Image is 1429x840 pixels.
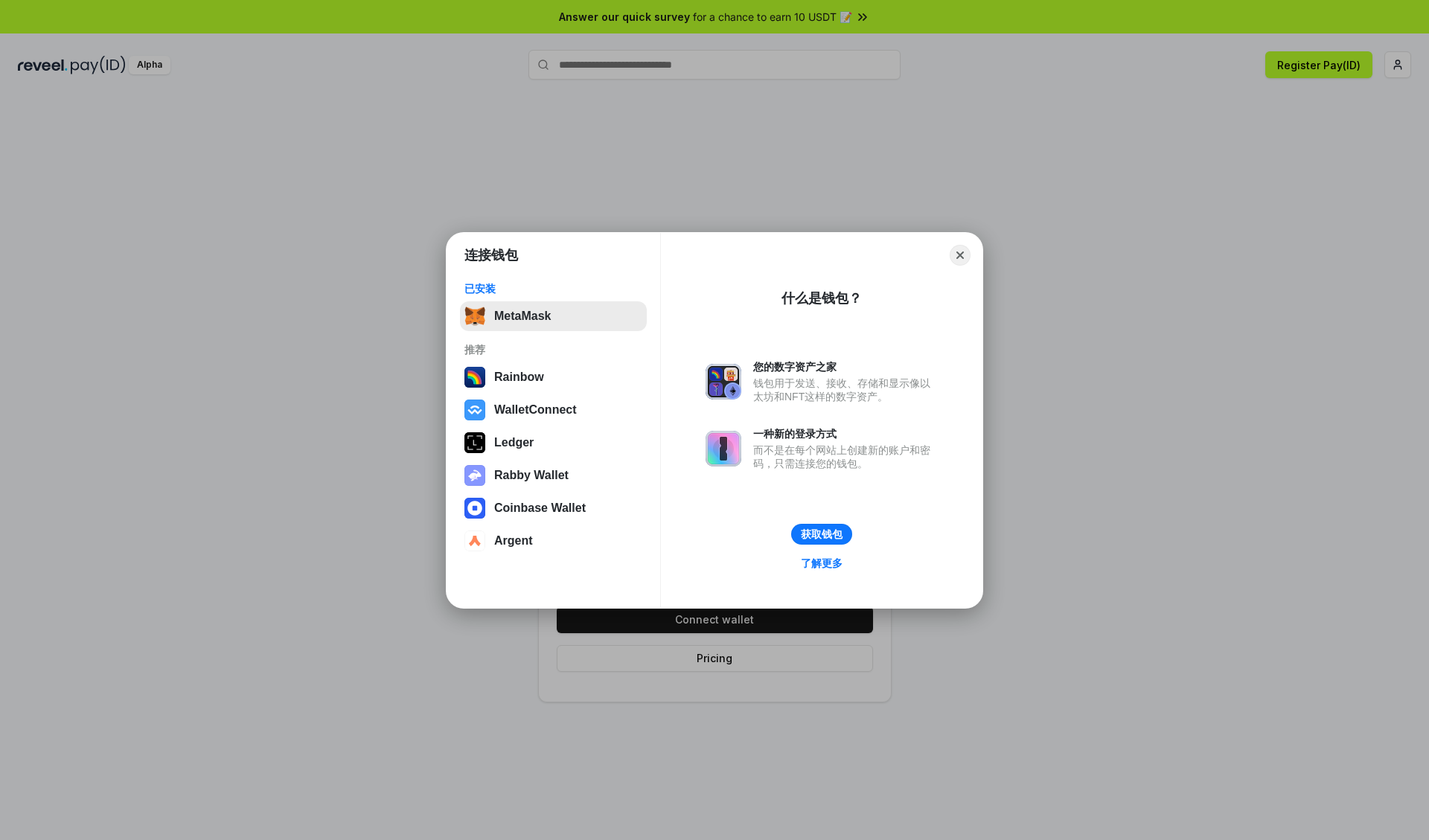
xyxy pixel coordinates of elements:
[753,427,938,440] div: 一种新的登录方式
[791,524,852,545] button: 获取钱包
[460,461,647,490] button: Rabby Wallet
[753,376,938,403] div: 钱包用于发送、接收、存储和显示像以太坊和NFT这样的数字资产。
[464,367,485,388] img: svg+xml,%3Csvg%20width%3D%22120%22%20height%3D%22120%22%20viewBox%3D%220%200%20120%20120%22%20fil...
[753,443,938,470] div: 而不是在每个网站上创建新的账户和密码，只需连接您的钱包。
[494,534,533,548] div: Argent
[460,301,647,331] button: MetaMask
[460,395,647,425] button: WalletConnect
[801,528,843,541] div: 获取钱包
[460,493,647,523] button: Coinbase Wallet
[464,530,485,551] img: svg+xml,%3Csvg%20width%3D%2228%22%20height%3D%2228%22%20viewBox%3D%220%200%2028%2028%22%20fill%3D...
[494,436,534,449] div: Ledger
[464,246,518,264] h1: 连接钱包
[494,501,586,515] div: Coinbase Wallet
[494,469,569,482] div: Rabby Wallet
[464,343,642,356] div: 推荐
[460,526,647,556] button: Argent
[792,554,851,573] a: 了解更多
[464,432,485,453] img: svg+xml,%3Csvg%20xmlns%3D%22http%3A%2F%2Fwww.w3.org%2F2000%2Fsvg%22%20width%3D%2228%22%20height%3...
[950,245,971,266] button: Close
[460,362,647,392] button: Rainbow
[781,289,862,307] div: 什么是钱包？
[494,371,544,384] div: Rainbow
[464,282,642,295] div: 已安装
[464,306,485,327] img: svg+xml,%3Csvg%20fill%3D%22none%22%20height%3D%2233%22%20viewBox%3D%220%200%2035%2033%22%20width%...
[464,465,485,486] img: svg+xml,%3Csvg%20xmlns%3D%22http%3A%2F%2Fwww.w3.org%2F2000%2Fsvg%22%20fill%3D%22none%22%20viewBox...
[753,360,938,373] div: 您的数字资产之家
[460,428,647,458] button: Ledger
[494,310,551,323] div: MetaMask
[706,431,741,467] img: svg+xml,%3Csvg%20xmlns%3D%22http%3A%2F%2Fwww.w3.org%2F2000%2Fsvg%22%20fill%3D%22none%22%20viewBox...
[706,364,741,400] img: svg+xml,%3Csvg%20xmlns%3D%22http%3A%2F%2Fwww.w3.org%2F2000%2Fsvg%22%20fill%3D%22none%22%20viewBox...
[494,403,577,417] div: WalletConnect
[464,498,485,519] img: svg+xml,%3Csvg%20width%3D%2228%22%20height%3D%2228%22%20viewBox%3D%220%200%2028%2028%22%20fill%3D...
[801,557,843,570] div: 了解更多
[464,400,485,420] img: svg+xml,%3Csvg%20width%3D%2228%22%20height%3D%2228%22%20viewBox%3D%220%200%2028%2028%22%20fill%3D...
